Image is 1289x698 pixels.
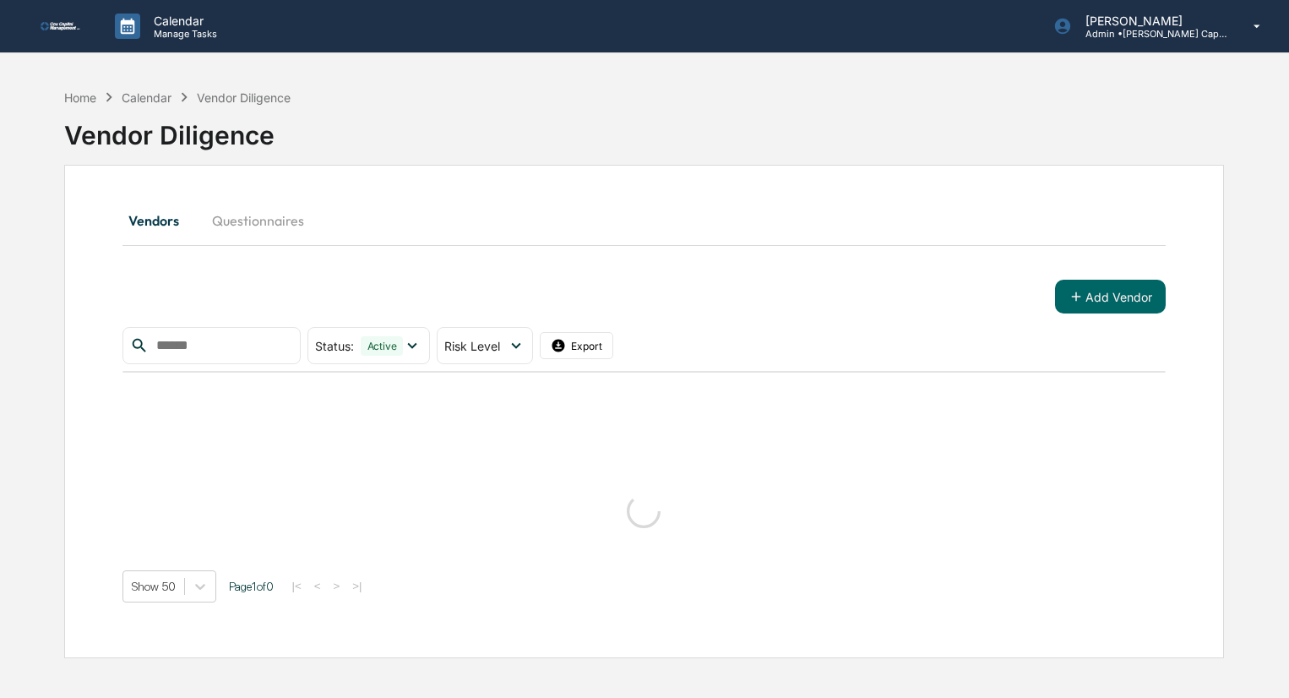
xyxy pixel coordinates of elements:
button: Vendors [122,200,199,241]
p: Manage Tasks [140,28,226,40]
span: Risk Level [444,339,500,353]
button: Export [540,332,614,359]
img: logo [41,22,81,30]
button: Questionnaires [199,200,318,241]
div: Calendar [122,90,171,105]
div: Vendor Diligence [64,106,1224,150]
button: Add Vendor [1055,280,1166,314]
span: Page 1 of 0 [229,580,274,593]
p: Admin • [PERSON_NAME] Capital [1072,28,1229,40]
div: secondary tabs example [122,200,1165,241]
button: < [309,579,326,593]
div: Active [361,336,404,356]
p: [PERSON_NAME] [1072,14,1229,28]
p: Calendar [140,14,226,28]
div: Home [64,90,96,105]
button: > [328,579,345,593]
button: >| [347,579,367,593]
button: |< [286,579,306,593]
span: Status : [315,339,354,353]
div: Vendor Diligence [197,90,291,105]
